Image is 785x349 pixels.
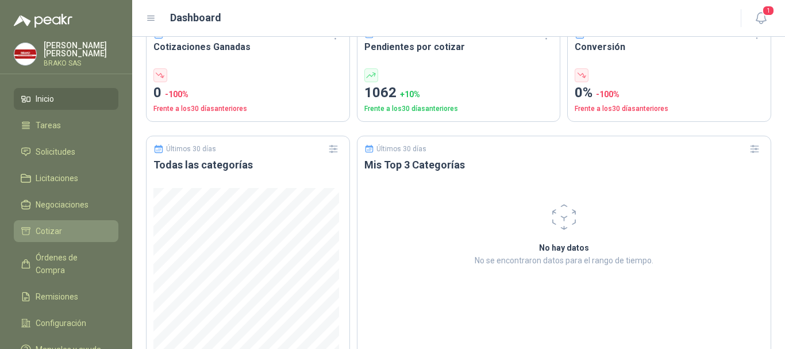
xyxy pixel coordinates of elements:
p: Frente a los 30 días anteriores [575,103,764,114]
span: Inicio [36,93,54,105]
span: + 10 % [400,90,420,99]
a: Configuración [14,312,118,334]
a: Tareas [14,114,118,136]
h1: Dashboard [170,10,221,26]
p: Últimos 30 días [166,145,216,153]
p: Frente a los 30 días anteriores [153,103,343,114]
h3: Cotizaciones Ganadas [153,40,343,54]
p: 1062 [364,82,553,104]
a: Solicitudes [14,141,118,163]
span: Remisiones [36,290,78,303]
p: 0% [575,82,764,104]
p: No se encontraron datos para el rango de tiempo. [371,254,757,267]
span: -100 % [596,90,619,99]
span: Tareas [36,119,61,132]
a: Remisiones [14,286,118,308]
span: Negociaciones [36,198,88,211]
p: Últimos 30 días [376,145,426,153]
span: Cotizar [36,225,62,237]
h3: Todas las categorías [153,158,343,172]
img: Logo peakr [14,14,72,28]
p: BRAKO SAS [44,60,118,67]
span: Órdenes de Compra [36,251,107,277]
span: Solicitudes [36,145,75,158]
a: Negociaciones [14,194,118,216]
span: -100 % [165,90,188,99]
img: Company Logo [14,43,36,65]
a: Inicio [14,88,118,110]
a: Licitaciones [14,167,118,189]
p: 0 [153,82,343,104]
span: 1 [762,5,775,16]
p: [PERSON_NAME] [PERSON_NAME] [44,41,118,57]
h3: Pendientes por cotizar [364,40,553,54]
span: Configuración [36,317,86,329]
h3: Mis Top 3 Categorías [364,158,764,172]
button: 1 [751,8,771,29]
h2: No hay datos [371,241,757,254]
p: Frente a los 30 días anteriores [364,103,553,114]
a: Cotizar [14,220,118,242]
span: Licitaciones [36,172,78,185]
h3: Conversión [575,40,764,54]
a: Órdenes de Compra [14,247,118,281]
